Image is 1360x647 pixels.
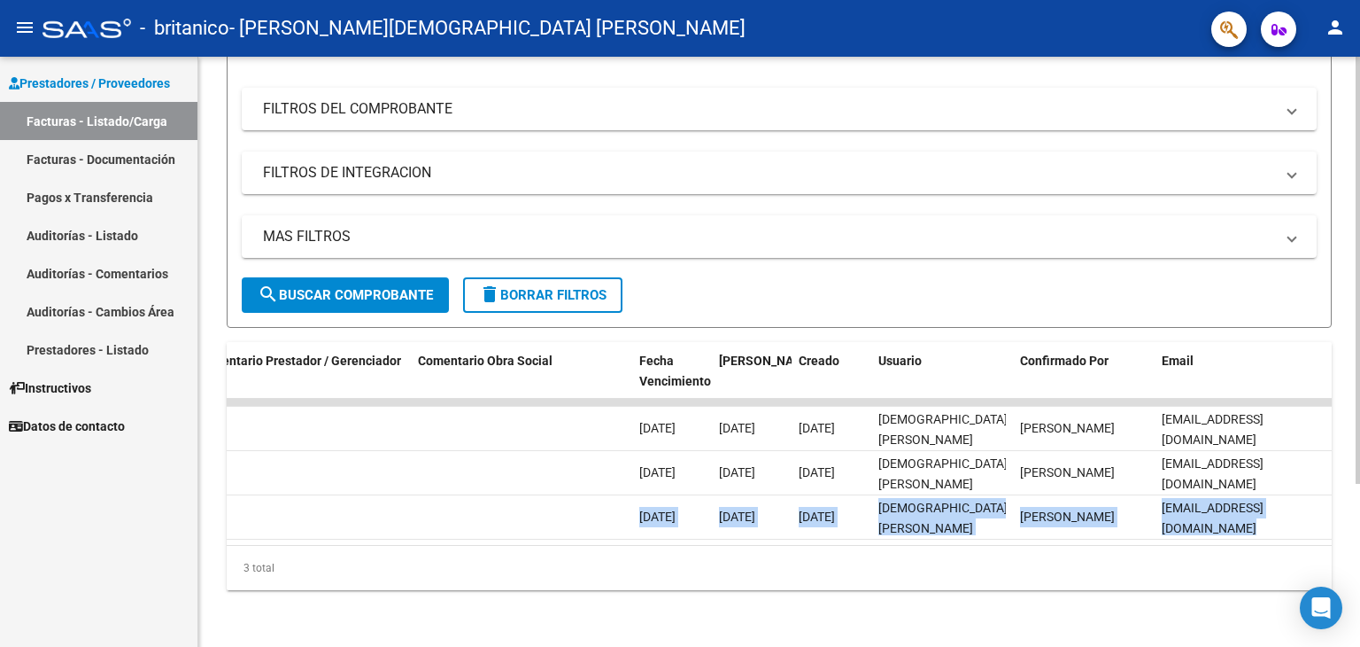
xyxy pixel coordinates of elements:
[799,510,835,524] span: [DATE]
[242,88,1317,130] mat-expansion-panel-header: FILTROS DEL COMPROBANTE
[639,465,676,479] span: [DATE]
[463,277,622,313] button: Borrar Filtros
[799,354,839,368] span: Creado
[1162,456,1263,491] span: [EMAIL_ADDRESS][DOMAIN_NAME]
[712,342,792,420] datatable-header-cell: Fecha Confimado
[258,284,279,305] mat-icon: search
[1162,412,1263,447] span: [EMAIL_ADDRESS][DOMAIN_NAME]
[719,510,755,524] span: [DATE]
[229,9,746,48] span: - [PERSON_NAME][DEMOGRAPHIC_DATA] [PERSON_NAME]
[1325,17,1346,38] mat-icon: person
[1155,342,1332,420] datatable-header-cell: Email
[1162,354,1194,368] span: Email
[632,342,712,420] datatable-header-cell: Fecha Vencimiento
[227,546,1332,590] div: 3 total
[197,354,401,368] span: Comentario Prestador / Gerenciador
[792,342,871,420] datatable-header-cell: Creado
[263,227,1274,246] mat-panel-title: MAS FILTROS
[719,421,755,435] span: [DATE]
[799,465,835,479] span: [DATE]
[878,412,1008,447] span: [DEMOGRAPHIC_DATA][PERSON_NAME]
[1162,501,1263,535] span: [EMAIL_ADDRESS][DOMAIN_NAME]
[9,74,170,93] span: Prestadores / Proveedores
[263,99,1274,119] mat-panel-title: FILTROS DEL COMPROBANTE
[242,277,449,313] button: Buscar Comprobante
[479,287,607,303] span: Borrar Filtros
[719,354,815,368] span: [PERSON_NAME]
[1020,510,1115,524] span: [PERSON_NAME]
[639,510,676,524] span: [DATE]
[189,342,411,420] datatable-header-cell: Comentario Prestador / Gerenciador
[411,342,632,420] datatable-header-cell: Comentario Obra Social
[878,354,922,368] span: Usuario
[242,215,1317,258] mat-expansion-panel-header: MAS FILTROS
[878,456,1008,491] span: [DEMOGRAPHIC_DATA][PERSON_NAME]
[418,354,552,368] span: Comentario Obra Social
[9,378,91,398] span: Instructivos
[639,354,711,388] span: Fecha Vencimiento
[263,163,1274,183] mat-panel-title: FILTROS DE INTEGRACION
[799,421,835,435] span: [DATE]
[878,501,1008,535] span: [DEMOGRAPHIC_DATA][PERSON_NAME]
[242,152,1317,194] mat-expansion-panel-header: FILTROS DE INTEGRACION
[9,417,125,436] span: Datos de contacto
[14,17,35,38] mat-icon: menu
[258,287,433,303] span: Buscar Comprobante
[1300,587,1342,629] div: Open Intercom Messenger
[1020,465,1115,479] span: [PERSON_NAME]
[479,284,500,305] mat-icon: delete
[1013,342,1155,420] datatable-header-cell: Confirmado Por
[1020,421,1115,435] span: [PERSON_NAME]
[1020,354,1109,368] span: Confirmado Por
[719,465,755,479] span: [DATE]
[639,421,676,435] span: [DATE]
[871,342,1013,420] datatable-header-cell: Usuario
[140,9,229,48] span: - britanico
